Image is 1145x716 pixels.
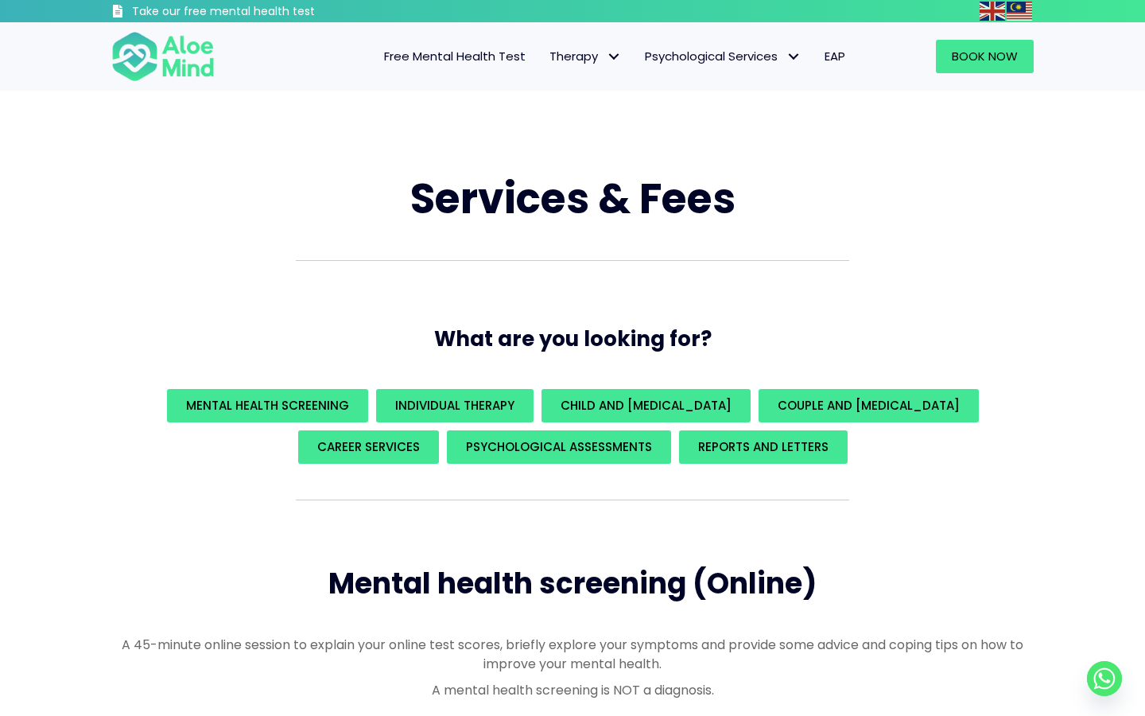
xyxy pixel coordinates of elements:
[698,438,829,455] span: REPORTS AND LETTERS
[538,40,633,73] a: TherapyTherapy: submenu
[759,389,979,422] a: Couple and [MEDICAL_DATA]
[447,430,671,464] a: Psychological assessments
[111,385,1034,468] div: What are you looking for?
[434,325,712,353] span: What are you looking for?
[328,563,817,604] span: Mental health screening (Online)
[813,40,857,73] a: EAP
[111,636,1034,672] p: A 45-minute online session to explain your online test scores, briefly explore your symptoms and ...
[980,2,1005,21] img: en
[410,169,736,228] span: Services & Fees
[1007,2,1032,21] img: ms
[111,30,215,83] img: Aloe mind Logo
[395,397,514,414] span: Individual Therapy
[633,40,813,73] a: Psychological ServicesPsychological Services: submenu
[167,389,368,422] a: Mental Health Screening
[317,438,420,455] span: Career Services
[1007,2,1034,20] a: Malay
[952,48,1018,64] span: Book Now
[679,430,848,464] a: REPORTS AND LETTERS
[936,40,1034,73] a: Book Now
[782,45,805,68] span: Psychological Services: submenu
[541,389,751,422] a: Child and [MEDICAL_DATA]
[980,2,1007,20] a: English
[778,397,960,414] span: Couple and [MEDICAL_DATA]
[111,4,400,22] a: Take our free mental health test
[549,48,621,64] span: Therapy
[186,397,349,414] span: Mental Health Screening
[298,430,439,464] a: Career Services
[1087,661,1122,696] a: Whatsapp
[645,48,801,64] span: Psychological Services
[602,45,625,68] span: Therapy: submenu
[376,389,534,422] a: Individual Therapy
[235,40,857,73] nav: Menu
[372,40,538,73] a: Free Mental Health Test
[384,48,526,64] span: Free Mental Health Test
[111,681,1034,699] p: A mental health screening is NOT a diagnosis.
[561,397,732,414] span: Child and [MEDICAL_DATA]
[466,438,652,455] span: Psychological assessments
[132,4,400,20] h3: Take our free mental health test
[825,48,845,64] span: EAP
